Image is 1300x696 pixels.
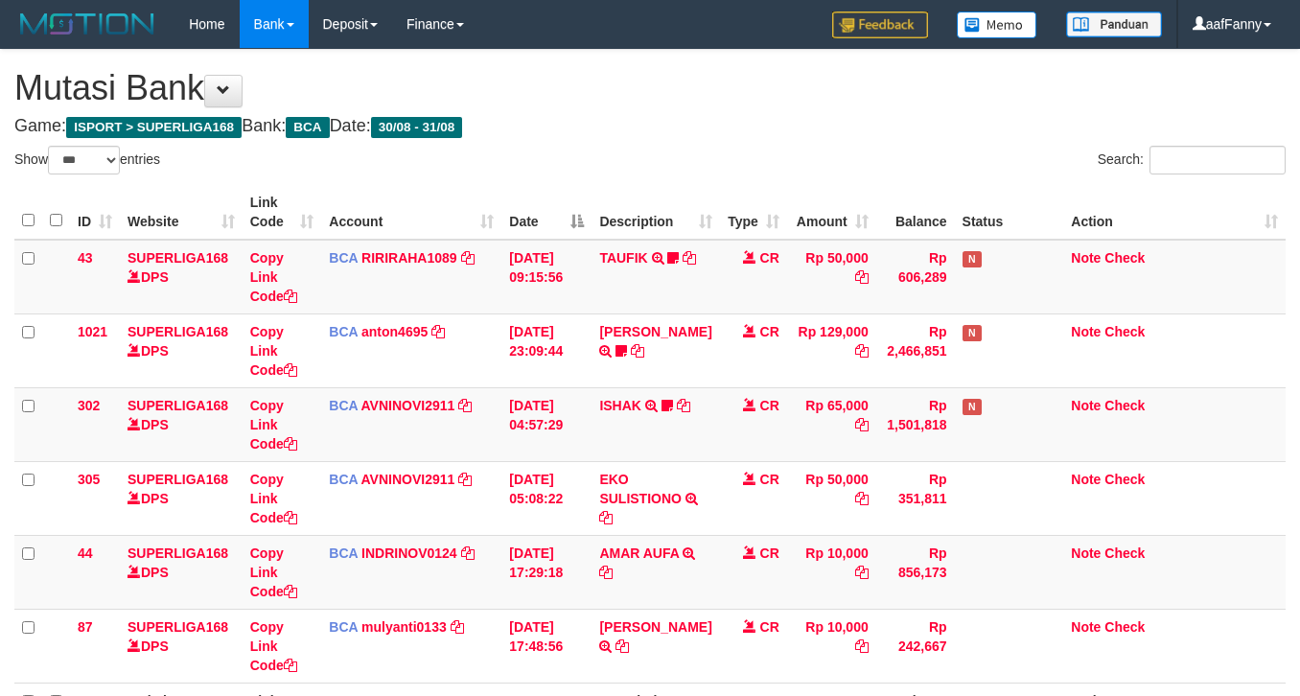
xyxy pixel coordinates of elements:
span: CR [760,324,779,339]
label: Search: [1098,146,1286,174]
th: Action: activate to sort column ascending [1063,185,1286,240]
a: AMAR AUFA [599,545,679,561]
span: 87 [78,619,93,635]
img: MOTION_logo.png [14,10,160,38]
td: Rp 129,000 [787,313,876,387]
td: Rp 1,501,818 [876,387,955,461]
td: Rp 65,000 [787,387,876,461]
td: Rp 242,667 [876,609,955,683]
span: 305 [78,472,100,487]
a: Copy EKO SULISTIONO to clipboard [599,510,613,525]
td: [DATE] 09:15:56 [501,240,592,314]
td: Rp 10,000 [787,535,876,609]
span: BCA [329,324,358,339]
th: Balance [876,185,955,240]
a: Copy Link Code [250,324,297,378]
td: Rp 2,466,851 [876,313,955,387]
a: AVNINOVI2911 [361,472,455,487]
a: SUPERLIGA168 [128,619,228,635]
a: Copy mulyanti0133 to clipboard [451,619,464,635]
span: CR [760,545,779,561]
a: Copy Link Code [250,619,297,673]
th: Website: activate to sort column ascending [120,185,243,240]
a: Copy Rp 65,000 to clipboard [855,417,869,432]
a: Copy Rp 10,000 to clipboard [855,565,869,580]
th: Account: activate to sort column ascending [321,185,501,240]
a: Copy Link Code [250,472,297,525]
span: CR [760,250,779,266]
td: DPS [120,387,243,461]
a: [PERSON_NAME] [599,619,711,635]
a: Note [1071,545,1101,561]
span: BCA [329,250,358,266]
a: Check [1104,619,1145,635]
img: Button%20Memo.svg [957,12,1037,38]
a: Copy SRI BASUKI to clipboard [631,343,644,359]
a: AVNINOVI2911 [361,398,455,413]
th: Amount: activate to sort column ascending [787,185,876,240]
th: Description: activate to sort column ascending [592,185,719,240]
th: Date: activate to sort column descending [501,185,592,240]
a: Copy Rp 10,000 to clipboard [855,638,869,654]
a: Check [1104,545,1145,561]
a: SUPERLIGA168 [128,545,228,561]
span: CR [760,472,779,487]
span: BCA [329,472,358,487]
td: [DATE] 17:48:56 [501,609,592,683]
a: Copy Rp 50,000 to clipboard [855,491,869,506]
a: RIRIRAHA1089 [361,250,457,266]
th: Type: activate to sort column ascending [720,185,787,240]
th: Status [955,185,1064,240]
a: Copy Link Code [250,398,297,452]
a: Copy AMAR AUFA to clipboard [599,565,613,580]
a: Copy Link Code [250,545,297,599]
td: [DATE] 17:29:18 [501,535,592,609]
th: Link Code: activate to sort column ascending [243,185,322,240]
td: [DATE] 05:08:22 [501,461,592,535]
a: EKO SULISTIONO [599,472,682,506]
select: Showentries [48,146,120,174]
h1: Mutasi Bank [14,69,1286,107]
a: Copy TAUFIK to clipboard [683,250,696,266]
a: SUPERLIGA168 [128,398,228,413]
a: Note [1071,398,1101,413]
span: Has Note [963,399,982,415]
span: BCA [286,117,329,138]
a: Copy ISHAK to clipboard [677,398,690,413]
span: BCA [329,398,358,413]
a: Note [1071,472,1101,487]
td: Rp 50,000 [787,240,876,314]
span: 30/08 - 31/08 [371,117,463,138]
span: Has Note [963,251,982,267]
span: ISPORT > SUPERLIGA168 [66,117,242,138]
a: SUPERLIGA168 [128,472,228,487]
a: Note [1071,619,1101,635]
td: DPS [120,535,243,609]
a: Copy anton4695 to clipboard [431,324,445,339]
a: Copy Link Code [250,250,297,304]
a: INDRINOV0124 [361,545,457,561]
a: Check [1104,472,1145,487]
img: Feedback.jpg [832,12,928,38]
a: ISHAK [599,398,641,413]
a: Copy SILVA SARI S to clipboard [615,638,629,654]
td: Rp 351,811 [876,461,955,535]
a: mulyanti0133 [361,619,447,635]
td: [DATE] 23:09:44 [501,313,592,387]
th: ID: activate to sort column ascending [70,185,120,240]
span: Has Note [963,325,982,341]
td: [DATE] 04:57:29 [501,387,592,461]
a: Copy Rp 50,000 to clipboard [855,269,869,285]
a: Copy RIRIRAHA1089 to clipboard [461,250,475,266]
span: CR [760,619,779,635]
td: Rp 10,000 [787,609,876,683]
span: 302 [78,398,100,413]
span: 43 [78,250,93,266]
a: Check [1104,398,1145,413]
a: Note [1071,324,1101,339]
td: DPS [120,240,243,314]
img: panduan.png [1066,12,1162,37]
a: [PERSON_NAME] [599,324,711,339]
span: BCA [329,619,358,635]
a: Copy INDRINOV0124 to clipboard [461,545,475,561]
